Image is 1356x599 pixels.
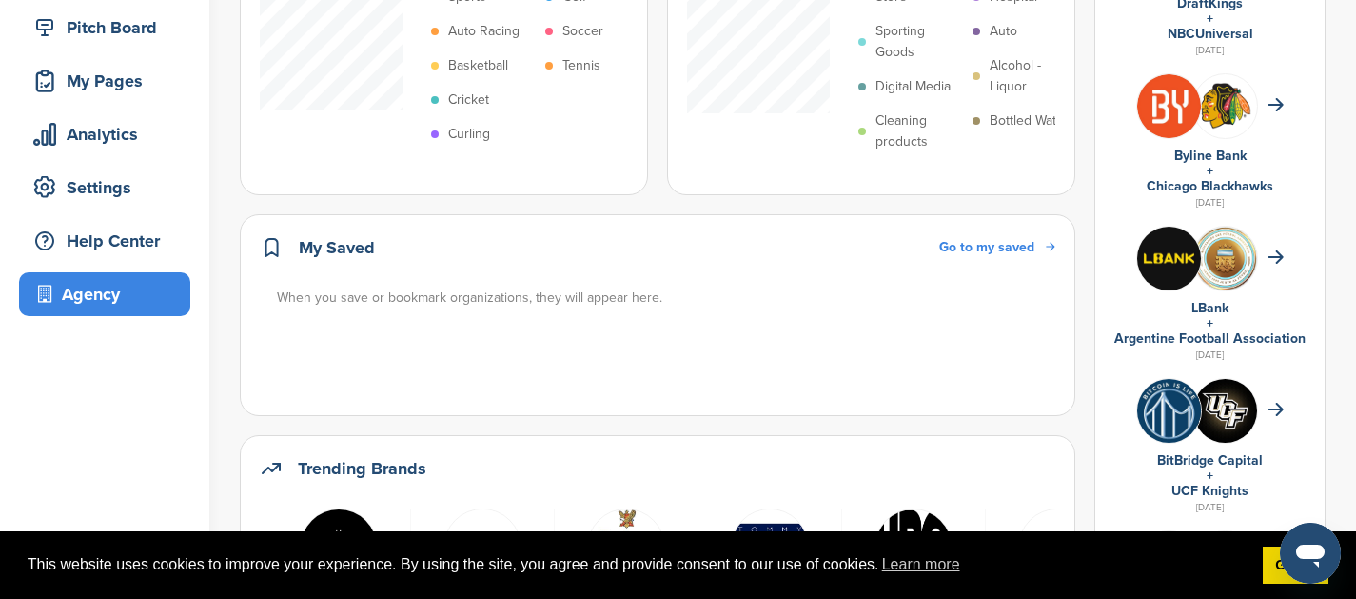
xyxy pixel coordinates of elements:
[1114,347,1306,364] div: [DATE]
[1114,330,1306,347] a: Argentine Football Association
[1137,227,1201,290] img: ag0puoq 400x400
[875,76,951,97] p: Digital Media
[990,55,1077,97] p: Alcohol - Liquor
[1191,300,1228,316] a: LBank
[562,55,600,76] p: Tennis
[1147,178,1273,194] a: Chicago Blackhawks
[28,550,1248,579] span: This website uses cookies to improve your experience. By using the site, you agree and provide co...
[731,509,809,587] img: Data
[19,6,190,50] a: Pitch Board
[995,509,1119,585] a: Athgreen
[1114,42,1306,59] div: [DATE]
[421,509,544,585] a: The babb group logo 400
[1168,26,1253,42] a: NBCUniversal
[1263,547,1328,585] a: dismiss cookie message
[1114,499,1306,516] div: [DATE]
[448,55,508,76] p: Basketball
[875,21,963,63] p: Sporting Goods
[19,59,190,103] a: My Pages
[29,224,190,258] div: Help Center
[1137,74,1201,138] img: I0zoso7r 400x400
[879,550,963,579] a: learn more about cookies
[1207,468,1213,484] a: +
[939,239,1034,255] span: Go to my saved
[300,509,378,587] img: Screen shot 2015 12 02 at 9.59.44 am
[29,117,190,151] div: Analytics
[1137,379,1201,443] img: Vytwwxfl 400x400
[1174,148,1247,164] a: Byline Bank
[443,509,521,587] img: The babb group logo 400
[1193,227,1257,290] img: Mekkrcj8 400x400
[875,110,963,152] p: Cleaning products
[299,234,375,261] h2: My Saved
[1207,10,1213,27] a: +
[1207,315,1213,331] a: +
[277,509,401,585] a: Screen shot 2015 12 02 at 9.59.44 am
[875,509,953,587] img: Data
[990,110,1069,131] p: Bottled Water
[277,288,1057,309] div: When you save or bookmark organizations, they will appear here.
[939,237,1055,258] a: Go to my saved
[1193,379,1257,443] img: Tardm8ao 400x400
[448,124,490,145] p: Curling
[1171,483,1248,499] a: UCF Knights
[562,21,603,42] p: Soccer
[19,219,190,263] a: Help Center
[19,272,190,316] a: Agency
[564,509,688,585] a: Data
[587,509,665,587] img: Data
[29,10,190,45] div: Pitch Board
[990,21,1017,42] p: Auto
[1207,163,1213,179] a: +
[298,455,426,482] h2: Trending Brands
[708,509,832,585] a: Data
[1114,194,1306,211] div: [DATE]
[1157,452,1263,469] a: BitBridge Capital
[1193,82,1257,130] img: Open uri20141112 64162 w7ezf4?1415807816
[29,170,190,205] div: Settings
[448,21,520,42] p: Auto Racing
[1280,523,1341,584] iframe: Button to launch messaging window
[29,64,190,98] div: My Pages
[19,112,190,156] a: Analytics
[448,90,489,110] p: Cricket
[852,509,975,585] a: Data
[29,277,190,311] div: Agency
[19,166,190,210] a: Settings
